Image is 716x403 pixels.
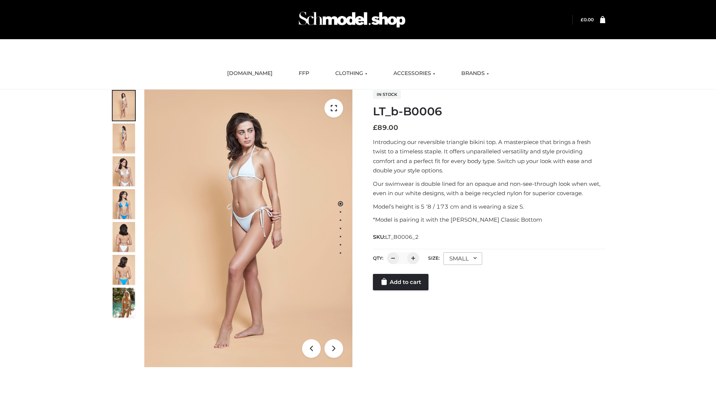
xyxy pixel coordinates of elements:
[373,274,428,290] a: Add to cart
[113,255,135,285] img: ArielClassicBikiniTop_CloudNine_AzureSky_OW114ECO_8-scaled.jpg
[113,288,135,318] img: Arieltop_CloudNine_AzureSky2.jpg
[373,90,401,99] span: In stock
[581,17,594,22] bdi: 0.00
[581,17,584,22] span: £
[293,65,315,82] a: FFP
[373,202,605,212] p: Model’s height is 5 ‘8 / 173 cm and is wearing a size S.
[443,252,482,265] div: SMALL
[113,222,135,252] img: ArielClassicBikiniTop_CloudNine_AzureSky_OW114ECO_7-scaled.jpg
[144,90,352,367] img: LT_b-B0006
[296,5,408,34] img: Schmodel Admin 964
[330,65,373,82] a: CLOTHING
[385,234,419,240] span: LT_B0006_2
[373,179,605,198] p: Our swimwear is double lined for an opaque and non-see-through look when wet, even in our white d...
[456,65,494,82] a: BRANDS
[388,65,441,82] a: ACCESSORIES
[373,215,605,225] p: *Model is pairing it with the [PERSON_NAME] Classic Bottom
[373,105,605,118] h1: LT_b-B0006
[373,124,377,132] span: £
[113,189,135,219] img: ArielClassicBikiniTop_CloudNine_AzureSky_OW114ECO_4-scaled.jpg
[113,124,135,153] img: ArielClassicBikiniTop_CloudNine_AzureSky_OW114ECO_2-scaled.jpg
[222,65,278,82] a: [DOMAIN_NAME]
[373,124,398,132] bdi: 89.00
[113,91,135,121] img: ArielClassicBikiniTop_CloudNine_AzureSky_OW114ECO_1-scaled.jpg
[581,17,594,22] a: £0.00
[373,255,383,261] label: QTY:
[373,232,420,241] span: SKU:
[113,156,135,186] img: ArielClassicBikiniTop_CloudNine_AzureSky_OW114ECO_3-scaled.jpg
[373,137,605,175] p: Introducing our reversible triangle bikini top. A masterpiece that brings a fresh twist to a time...
[428,255,440,261] label: Size:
